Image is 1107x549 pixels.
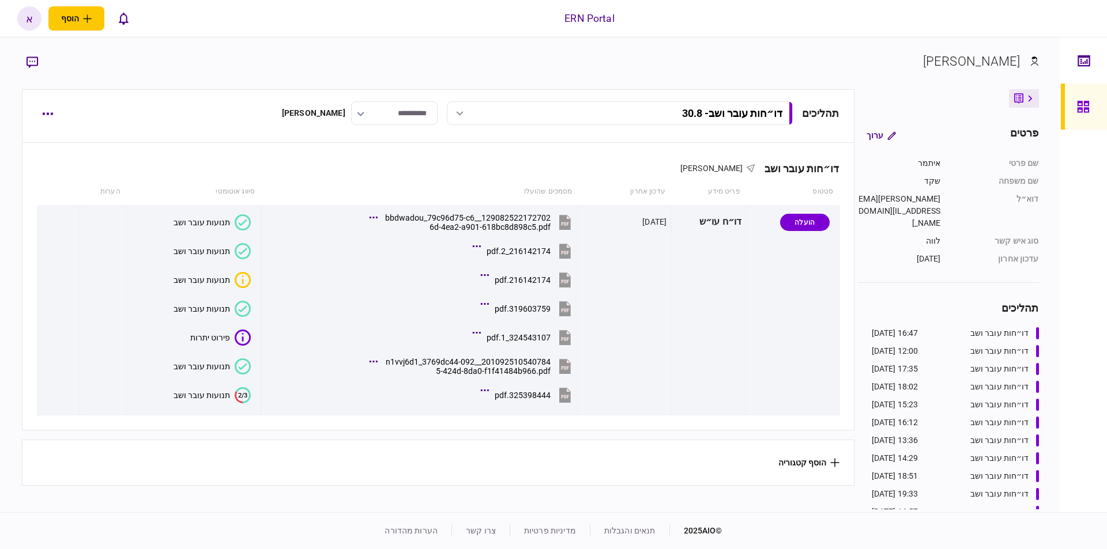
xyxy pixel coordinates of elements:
th: סיווג אוטומטי [126,179,261,205]
a: דו״חות עובר ושב18:02 [DATE] [872,381,1039,393]
div: 12:00 [DATE] [872,345,918,357]
th: פריט מידע [671,179,746,205]
div: [DATE] [857,253,941,265]
div: 216142174_2.pdf [487,247,551,256]
th: מסמכים שהועלו [261,179,578,205]
div: 19:33 [DATE] [872,488,918,500]
div: 13:36 [DATE] [872,434,918,446]
button: הוסף קטגוריה [778,458,839,467]
div: פירוט יתרות [190,333,230,342]
button: תנועות עובר ושב [174,301,251,317]
div: דו״חות עובר ושב [755,162,839,175]
div: 319603759.pdf [495,304,551,313]
button: 216142174_2.pdf [475,238,574,264]
a: דו״חות עובר ושב17:35 [DATE] [872,363,1039,375]
a: צרו קשר [466,526,496,535]
div: 16:12 [DATE] [872,417,918,429]
div: איתמר [857,157,941,169]
button: 324543107_1.pdf [475,324,574,350]
button: פתח רשימת התראות [111,6,135,31]
a: דו״חות עובר ושב13:36 [DATE] [872,434,1039,446]
div: דו״חות עובר ושב [970,434,1029,446]
div: תהליכים [857,300,1039,316]
button: 216142174.pdf [483,267,574,293]
div: איכות לא מספקת [235,272,251,288]
div: תנועות עובר ושב [174,362,230,371]
div: © 2025 AIO [669,525,722,537]
div: פרטים [1010,125,1039,146]
a: דו״חות עובר ושב19:33 [DATE] [872,488,1039,500]
div: שקד [857,175,941,187]
div: ERN Portal [564,11,614,26]
div: דו״חות עובר ושב [970,345,1029,357]
th: עדכון אחרון [578,179,671,205]
div: 18:02 [DATE] [872,381,918,393]
a: דו״חות עובר ושב18:51 [DATE] [872,470,1039,482]
div: שם משפחה [952,175,1039,187]
div: תהליכים [802,105,839,121]
button: 319603759.pdf [483,296,574,321]
div: דו״חות עובר ושב - 30.8 [682,107,782,119]
div: 15:23 [DATE] [872,399,918,411]
a: דו״חות עובר ושב16:47 [DATE] [872,327,1039,339]
div: 14:29 [DATE] [872,452,918,464]
button: ערוך [857,125,905,146]
div: סוג איש קשר [952,235,1039,247]
button: 325398444.pdf [483,382,574,408]
div: [PERSON_NAME] [923,52,1021,71]
div: תנועות עובר ושב [174,247,230,256]
a: תנאים והגבלות [604,526,656,535]
div: [PERSON_NAME][EMAIL_ADDRESS][DOMAIN_NAME] [857,193,941,229]
button: א [17,6,42,31]
div: דו״חות עובר ושב [970,399,1029,411]
span: [PERSON_NAME] [680,164,743,173]
div: 325398444.pdf [495,391,551,400]
a: דו״חות עובר ושב12:00 [DATE] [872,345,1039,357]
div: דו״חות עובר ושב [970,488,1029,500]
div: 324543107_1.pdf [487,333,551,342]
button: פירוט יתרות [190,330,251,346]
button: תנועות עובר ושב [174,243,251,259]
a: דו״חות עובר ושב16:57 [DATE] [872,506,1039,518]
div: [PERSON_NAME] [282,107,345,119]
a: מדיניות פרטיות [524,526,576,535]
text: 2/3 [238,391,247,399]
div: 216142174.pdf [495,275,551,285]
button: איכות לא מספקתתנועות עובר ושב [174,272,251,288]
div: דו״חות עובר ושב [970,417,1029,429]
button: תנועות עובר ושב [174,358,251,374]
div: 201092510540784__n1vvj6d1_3769dc44-0925-424d-8da0-f1f41484b966.pdf [383,357,551,376]
th: הערות [80,179,126,205]
div: עדכון אחרון [952,253,1039,265]
div: 16:57 [DATE] [872,506,918,518]
div: דו״חות עובר ושב [970,327,1029,339]
div: דו״חות עובר ושב [970,363,1029,375]
div: [DATE] [642,216,667,228]
div: הועלה [780,214,830,231]
div: 129082522172702__bbdwadou_79c96d75-c66d-4ea2-a901-618bc8d898c5.pdf [383,213,551,232]
a: הערות מהדורה [385,526,438,535]
button: פתח תפריט להוספת לקוח [48,6,104,31]
button: תנועות עובר ושב [174,214,251,230]
a: דו״חות עובר ושב16:12 [DATE] [872,417,1039,429]
div: תנועות עובר ושב [174,391,230,400]
button: 201092510540784__n1vvj6d1_3769dc44-0925-424d-8da0-f1f41484b966.pdf [372,353,574,379]
a: דו״חות עובר ושב15:23 [DATE] [872,399,1039,411]
div: דו״חות עובר ושב [970,381,1029,393]
div: דו״חות עובר ושב [970,470,1029,482]
button: 2/3תנועות עובר ושב [174,387,251,403]
div: דו״חות עובר ושב [970,506,1029,518]
div: דו״ח עו״ש [675,209,741,235]
div: תנועות עובר ושב [174,218,230,227]
div: דוא״ל [952,193,1039,229]
div: 17:35 [DATE] [872,363,918,375]
div: דו״חות עובר ושב [970,452,1029,464]
th: סטטוס [746,179,839,205]
div: שם פרטי [952,157,1039,169]
a: דו״חות עובר ושב14:29 [DATE] [872,452,1039,464]
button: דו״חות עובר ושב- 30.8 [447,101,793,125]
button: 129082522172702__bbdwadou_79c96d75-c66d-4ea2-a901-618bc8d898c5.pdf [372,209,574,235]
div: תנועות עובר ושב [174,275,230,285]
div: 16:47 [DATE] [872,327,918,339]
